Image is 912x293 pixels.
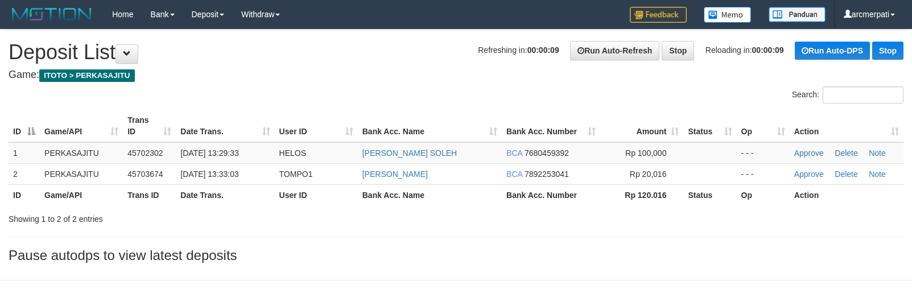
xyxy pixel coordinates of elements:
a: Approve [794,170,824,179]
th: Bank Acc. Number [502,184,600,205]
th: Status [683,184,736,205]
th: Trans ID: activate to sort column ascending [123,110,176,142]
span: [DATE] 13:29:33 [180,148,238,158]
span: Reloading in: [705,46,784,55]
td: 1 [9,142,40,164]
span: Copy 7892253041 to clipboard [525,170,569,179]
th: Bank Acc. Name: activate to sort column ascending [358,110,502,142]
td: 2 [9,163,40,184]
th: User ID: activate to sort column ascending [275,110,358,142]
span: Refreshing in: [478,46,559,55]
span: Rp 20,016 [630,170,667,179]
th: Game/API [40,184,123,205]
a: Delete [835,170,857,179]
th: Date Trans.: activate to sort column ascending [176,110,274,142]
th: Op [737,184,790,205]
span: HELOS [279,148,306,158]
th: Status: activate to sort column ascending [683,110,736,142]
td: PERKASAJITU [40,163,123,184]
th: Action [790,184,903,205]
h4: Game: [9,69,903,81]
th: User ID [275,184,358,205]
a: [PERSON_NAME] SOLEH [362,148,457,158]
img: Button%20Memo.svg [704,7,752,23]
a: [PERSON_NAME] [362,170,428,179]
th: ID [9,184,40,205]
label: Search: [792,86,903,104]
th: Date Trans. [176,184,274,205]
td: - - - [737,163,790,184]
strong: 00:00:09 [752,46,784,55]
a: Run Auto-Refresh [570,41,659,60]
h3: Pause autodps to view latest deposits [9,248,903,263]
span: 45702302 [127,148,163,158]
th: Game/API: activate to sort column ascending [40,110,123,142]
h1: Deposit List [9,41,903,64]
th: Bank Acc. Number: activate to sort column ascending [502,110,600,142]
a: Approve [794,148,824,158]
th: ID: activate to sort column descending [9,110,40,142]
img: panduan.png [769,7,826,22]
th: Trans ID [123,184,176,205]
th: Amount: activate to sort column ascending [600,110,683,142]
span: ITOTO > PERKASAJITU [39,69,135,82]
a: Delete [835,148,857,158]
img: Feedback.jpg [630,7,687,23]
th: Op: activate to sort column ascending [737,110,790,142]
img: MOTION_logo.png [9,6,95,23]
span: BCA [506,170,522,179]
span: Rp 100,000 [625,148,666,158]
a: Note [869,170,886,179]
span: BCA [506,148,522,158]
td: - - - [737,142,790,164]
span: 45703674 [127,170,163,179]
th: Rp 120.016 [600,184,683,205]
span: TOMPO1 [279,170,313,179]
span: Copy 7680459392 to clipboard [525,148,569,158]
th: Action: activate to sort column ascending [790,110,903,142]
a: Stop [662,41,694,60]
input: Search: [823,86,903,104]
strong: 00:00:09 [527,46,559,55]
a: Run Auto-DPS [795,42,870,60]
a: Note [869,148,886,158]
a: Stop [872,42,903,60]
span: [DATE] 13:33:03 [180,170,238,179]
div: Showing 1 to 2 of 2 entries [9,209,372,225]
td: PERKASAJITU [40,142,123,164]
th: Bank Acc. Name [358,184,502,205]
